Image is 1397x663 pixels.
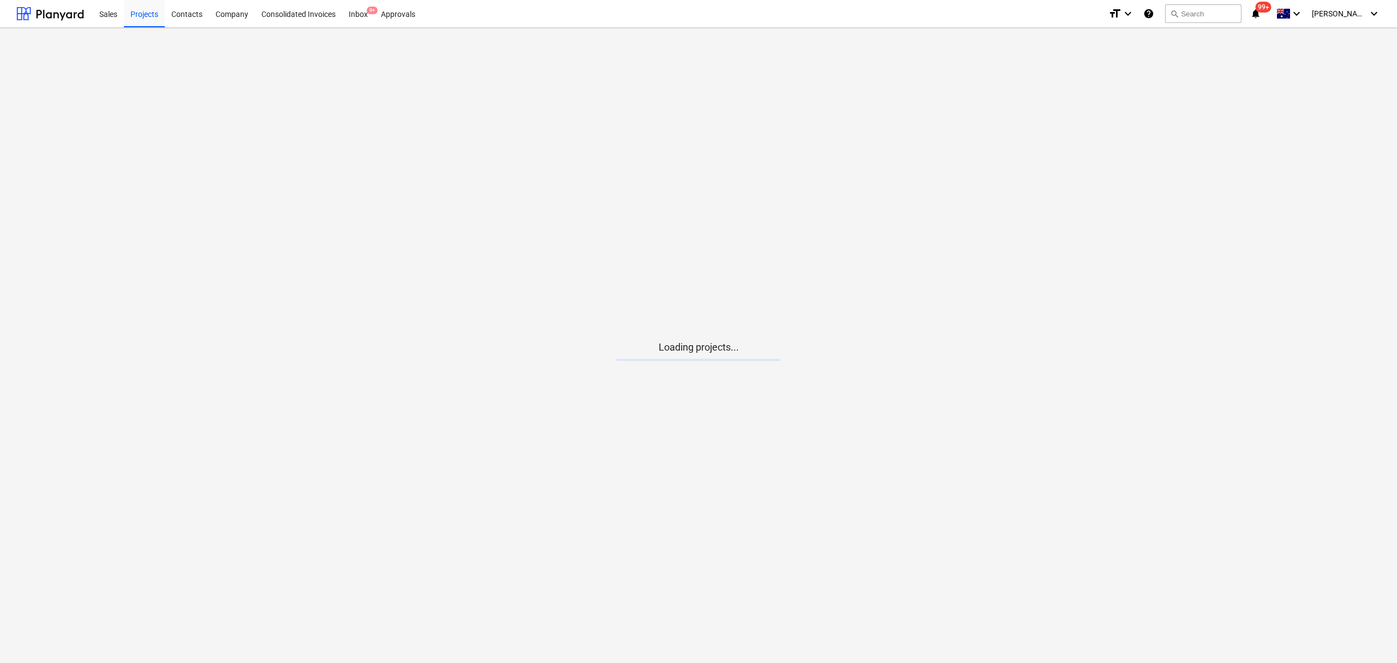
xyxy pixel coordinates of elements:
[617,341,780,354] p: Loading projects...
[1121,7,1135,20] i: keyboard_arrow_down
[1290,7,1303,20] i: keyboard_arrow_down
[1165,4,1241,23] button: Search
[1312,9,1366,18] span: [PERSON_NAME]
[1108,7,1121,20] i: format_size
[367,7,378,14] span: 9+
[1250,7,1261,20] i: notifications
[1256,2,1271,13] span: 99+
[1143,7,1154,20] i: Knowledge base
[1368,7,1381,20] i: keyboard_arrow_down
[1170,9,1179,18] span: search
